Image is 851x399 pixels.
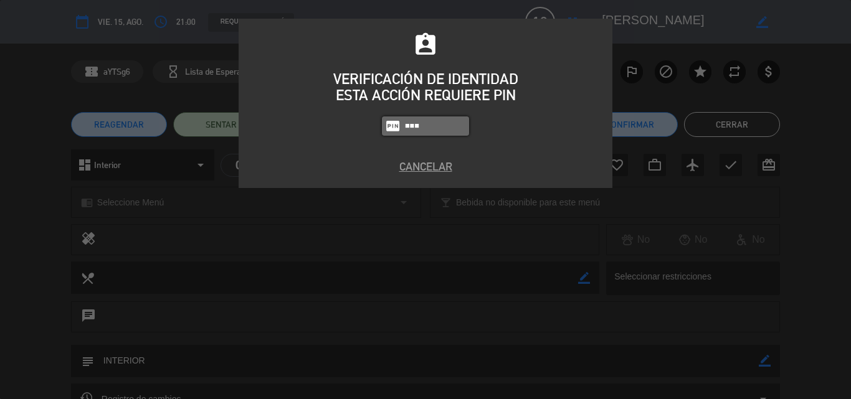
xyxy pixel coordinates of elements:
[248,158,603,175] button: Cancelar
[404,119,466,133] input: 1234
[385,118,401,134] i: fiber_pin
[248,71,603,87] div: VERIFICACIÓN DE IDENTIDAD
[248,87,603,103] div: ESTA ACCIÓN REQUIERE PIN
[412,32,439,58] i: assignment_ind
